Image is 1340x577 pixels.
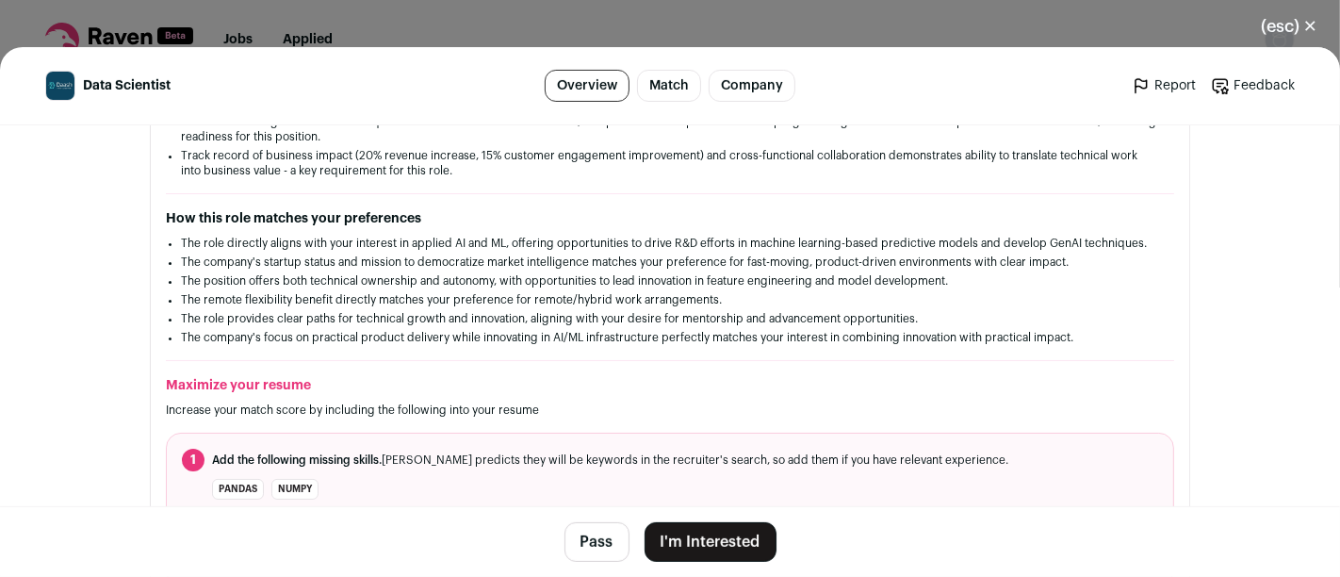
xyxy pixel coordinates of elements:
li: NumPy [271,479,319,500]
button: I'm Interested [645,522,776,562]
li: The company's startup status and mission to democratize market intelligence matches your preferen... [181,255,1159,270]
li: Pandas [212,479,264,500]
li: Track record of business impact (20% revenue increase, 15% customer engagement improvement) and c... [181,148,1159,178]
li: The position offers both technical ownership and autonomy, with opportunities to lead innovation ... [181,273,1159,288]
a: Overview [545,70,629,102]
li: The remote flexibility benefit directly matches your preference for remote/hybrid work arrangements. [181,292,1159,307]
a: Match [637,70,701,102]
li: Educational background exceeds requirements with an MS in Data Science, and professional experien... [181,114,1159,144]
img: c2d82b47f3f1e6743450525bb658bf3a9a7457385bd8bfccfd35551fafadeee1.jpg [46,72,74,100]
h2: How this role matches your preferences [166,209,1174,228]
span: Data Scientist [83,76,171,95]
span: Add the following missing skills. [212,454,382,466]
a: Company [709,70,795,102]
a: Report [1132,76,1196,95]
li: The role provides clear paths for technical growth and innovation, aligning with your desire for ... [181,311,1159,326]
span: 1 [182,449,204,471]
li: The company's focus on practical product delivery while innovating in AI/ML infrastructure perfec... [181,330,1159,345]
button: Close modal [1238,6,1340,47]
h2: Maximize your resume [166,376,1174,395]
span: [PERSON_NAME] predicts they will be keywords in the recruiter's search, so add them if you have r... [212,453,1008,468]
li: The role directly aligns with your interest in applied AI and ML, offering opportunities to drive... [181,236,1159,251]
button: Pass [564,522,629,562]
p: Increase your match score by including the following into your resume [166,403,1174,418]
a: Feedback [1211,76,1295,95]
